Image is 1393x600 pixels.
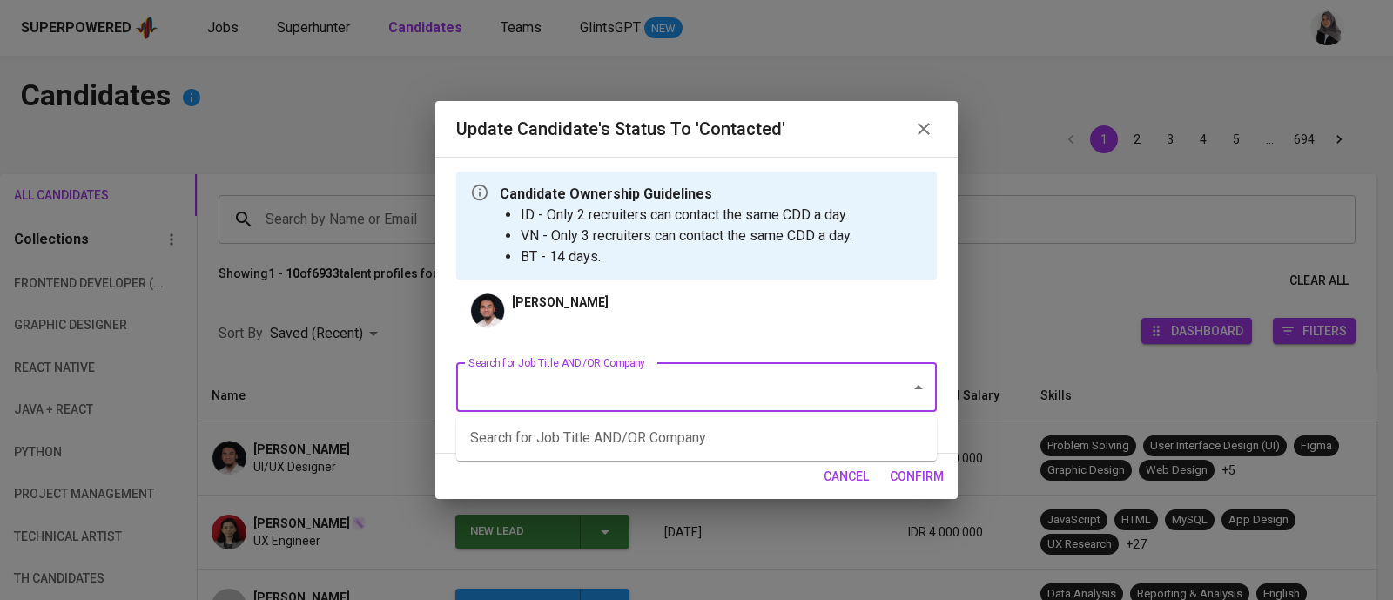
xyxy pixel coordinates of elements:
[521,205,852,226] li: ID - Only 2 recruiters can contact the same CDD a day.
[883,461,951,493] button: confirm
[906,375,931,400] button: Close
[890,466,944,488] span: confirm
[817,461,876,493] button: cancel
[456,115,785,143] h6: Update Candidate's Status to 'Contacted'
[521,226,852,246] li: VN - Only 3 recruiters can contact the same CDD a day.
[500,184,852,205] p: Candidate Ownership Guidelines
[824,466,869,488] span: cancel
[470,293,505,328] img: 38e6c45faeba383a03292c6358057367.png
[512,293,609,311] p: [PERSON_NAME]
[456,415,937,461] div: Search for Job Title AND/OR Company
[521,246,852,267] li: BT - 14 days.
